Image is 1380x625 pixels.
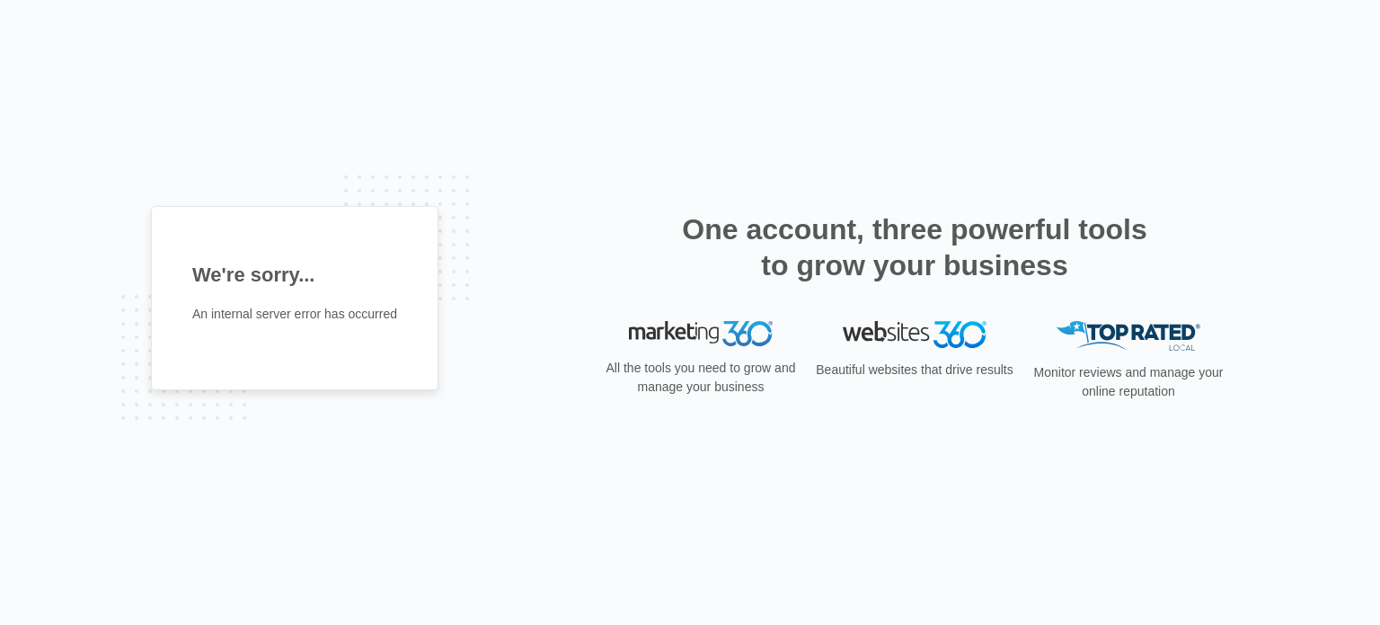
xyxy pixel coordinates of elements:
img: Top Rated Local [1057,321,1200,351]
p: An internal server error has occurred [192,305,397,324]
h1: We're sorry... [192,260,397,290]
h2: One account, three powerful tools to grow your business [677,211,1153,283]
img: Marketing 360 [629,321,773,346]
p: All the tools you need to grow and manage your business [600,359,801,397]
img: Websites 360 [843,321,986,347]
p: Monitor reviews and manage your online reputation [1028,363,1229,401]
p: Beautiful websites that drive results [814,361,1015,379]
